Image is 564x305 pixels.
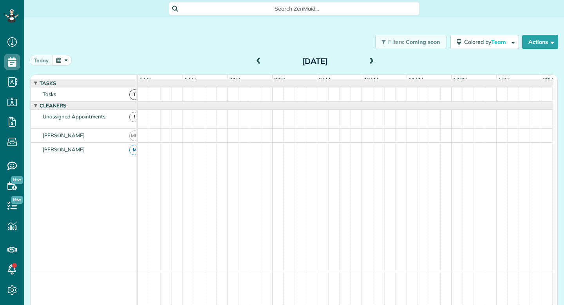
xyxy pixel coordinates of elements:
button: Actions [522,35,558,49]
span: 9am [317,76,332,83]
span: [PERSON_NAME] [41,146,86,152]
button: Colored byTeam [450,35,519,49]
span: M [129,145,140,155]
span: 11am [407,76,425,83]
span: [PERSON_NAME] [41,132,86,138]
span: 6am [183,76,197,83]
span: 12pm [452,76,468,83]
span: Team [491,38,507,45]
span: New [11,196,23,204]
span: MH [129,131,140,141]
button: today [29,55,53,65]
span: 5am [138,76,152,83]
span: Unassigned Appointments [41,113,107,120]
span: Coming soon [406,38,440,45]
span: Tasks [41,91,58,97]
span: 10am [362,76,380,83]
span: Filters: [388,38,405,45]
span: 8am [273,76,287,83]
span: Tasks [38,80,58,86]
span: T [129,89,140,100]
span: Cleaners [38,102,68,109]
span: Colored by [464,38,509,45]
span: 7am [228,76,242,83]
span: ! [129,112,140,122]
span: New [11,176,23,184]
span: 1pm [497,76,510,83]
h2: [DATE] [266,57,364,65]
span: 2pm [541,76,555,83]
